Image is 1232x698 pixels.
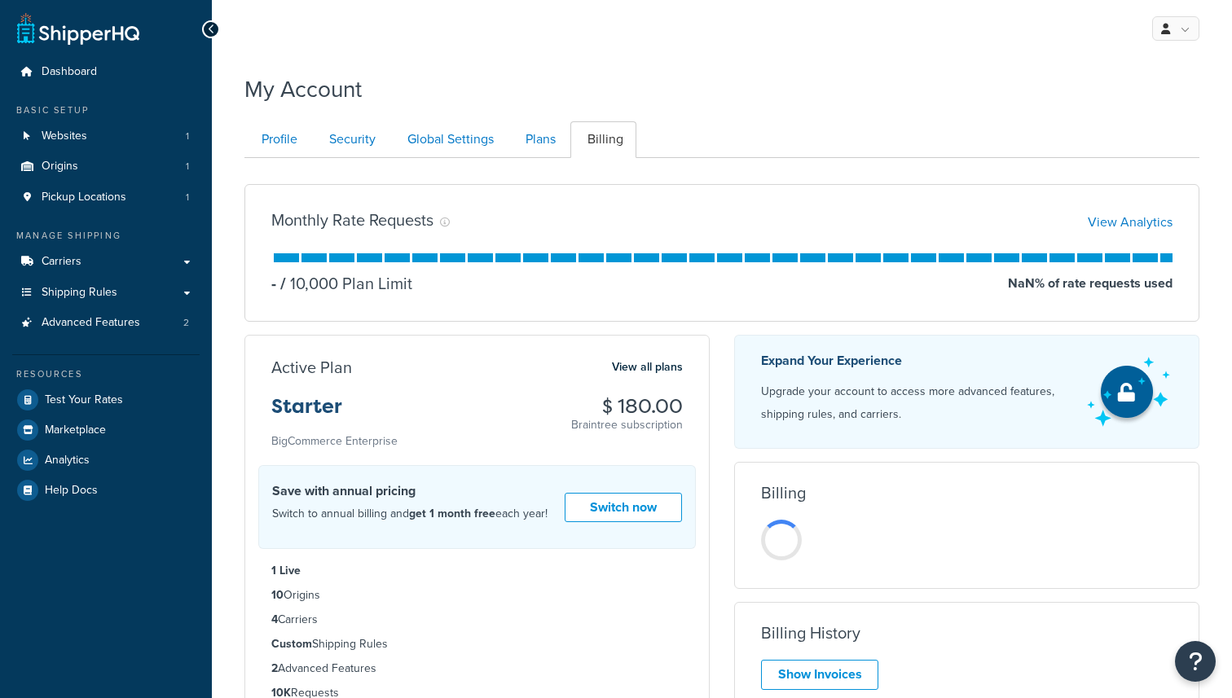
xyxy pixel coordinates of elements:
[271,562,301,579] strong: 1 Live
[571,417,683,433] p: Braintree subscription
[761,624,860,642] h3: Billing History
[271,358,352,376] h3: Active Plan
[761,380,1072,426] p: Upgrade your account to access more advanced features, shipping rules, and carriers.
[570,121,636,158] a: Billing
[1175,641,1216,682] button: Open Resource Center
[17,12,139,45] a: ShipperHQ Home
[12,385,200,415] a: Test Your Rates
[42,286,117,300] span: Shipping Rules
[271,211,433,229] h3: Monthly Rate Requests
[271,660,278,677] strong: 2
[276,272,412,295] p: 10,000 Plan Limit
[12,476,200,505] a: Help Docs
[186,160,189,173] span: 1
[45,484,98,498] span: Help Docs
[272,503,548,525] p: Switch to annual billing and each year!
[271,586,683,604] li: Origins
[12,182,200,213] a: Pickup Locations 1
[12,57,200,87] a: Dashboard
[761,484,806,502] h3: Billing
[271,396,398,430] h3: Starter
[508,121,569,158] a: Plans
[280,271,286,296] span: /
[45,454,90,468] span: Analytics
[12,103,200,117] div: Basic Setup
[42,255,81,269] span: Carriers
[186,191,189,204] span: 1
[42,65,97,79] span: Dashboard
[271,611,683,629] li: Carriers
[761,349,1072,372] p: Expand Your Experience
[12,308,200,338] li: Advanced Features
[1088,213,1173,231] a: View Analytics
[42,316,140,330] span: Advanced Features
[12,121,200,151] a: Websites 1
[272,481,548,501] h4: Save with annual pricing
[271,586,284,604] strong: 10
[409,505,495,522] strong: get 1 month free
[12,308,200,338] a: Advanced Features 2
[45,424,106,437] span: Marketplace
[42,160,78,173] span: Origins
[244,121,310,158] a: Profile
[244,73,362,105] h1: My Account
[12,182,200,213] li: Pickup Locations
[734,335,1199,449] a: Expand Your Experience Upgrade your account to access more advanced features, shipping rules, and...
[183,316,189,330] span: 2
[271,272,276,295] p: -
[571,396,683,417] h3: $ 180.00
[12,151,200,182] a: Origins 1
[761,660,878,690] a: Show Invoices
[612,357,683,378] a: View all plans
[12,415,200,445] a: Marketplace
[271,660,683,678] li: Advanced Features
[12,367,200,381] div: Resources
[12,151,200,182] li: Origins
[12,446,200,475] a: Analytics
[271,611,278,628] strong: 4
[565,493,682,523] a: Switch now
[186,130,189,143] span: 1
[271,635,312,652] strong: Custom
[1008,272,1173,295] p: NaN % of rate requests used
[12,229,200,243] div: Manage Shipping
[312,121,389,158] a: Security
[12,247,200,277] a: Carriers
[12,278,200,308] a: Shipping Rules
[42,130,87,143] span: Websites
[271,432,398,450] small: BigCommerce Enterprise
[42,191,126,204] span: Pickup Locations
[45,393,123,407] span: Test Your Rates
[390,121,507,158] a: Global Settings
[271,635,683,653] li: Shipping Rules
[12,121,200,151] li: Websites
